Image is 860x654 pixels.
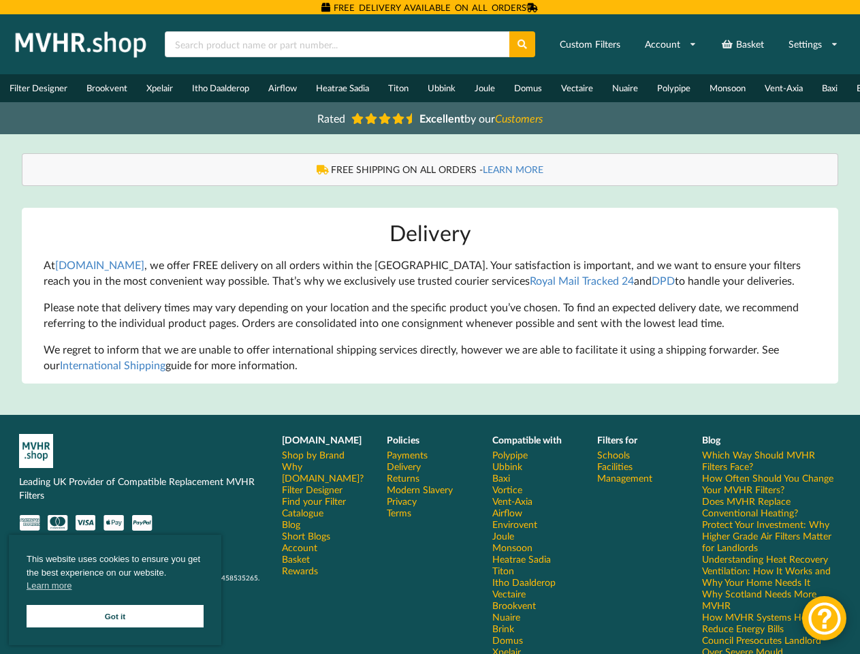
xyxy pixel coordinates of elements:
a: Shop by Brand [282,449,345,461]
a: Returns [387,472,419,484]
a: DPD [652,274,675,287]
a: Got it cookie [27,605,204,627]
b: Filters for [597,434,637,446]
a: Vent-Axia [492,495,532,507]
a: Itho Daalderop [492,576,556,588]
b: [DOMAIN_NAME] [282,434,362,446]
a: Rewards [282,565,318,576]
a: Terms [387,507,411,518]
h1: Delivery [44,219,817,247]
a: Protect Your Investment: Why Higher Grade Air Filters Matter for Landlords [702,518,841,553]
p: Please note that delivery times may vary depending on your location and the specific product you’... [44,300,817,331]
p: At , we offer FREE delivery on all orders within the [GEOGRAPHIC_DATA]. Your satisfaction is impo... [44,258,817,289]
a: Understanding Heat Recovery Ventilation: How It Works and Why Your Home Needs It [702,553,841,588]
a: Itho Daalderop [182,74,259,102]
a: Vent-Axia [755,74,812,102]
a: Delivery [387,461,421,472]
a: Why Scotland Needs More MVHR [702,588,841,611]
a: Vectaire [552,74,603,102]
a: Which Way Should MVHR Filters Face? [702,449,841,472]
a: Domus [492,634,523,646]
a: Royal Mail Tracked 24 [530,274,634,287]
a: Does MVHR Replace Conventional Heating? [702,495,841,518]
p: We regret to inform that we are unable to offer international shipping services directly, however... [44,342,817,373]
a: Brink [492,623,514,634]
a: International Shipping [60,358,165,371]
a: Short Blogs [282,530,330,542]
a: Xpelair [137,74,182,102]
a: Heatrae Sadia [306,74,379,102]
img: mvhr.shop.png [10,27,153,61]
a: Nuaire [603,74,648,102]
a: Facilities Management [597,461,683,484]
a: Airflow [492,507,522,518]
a: Account [636,32,705,57]
a: How MVHR Systems Help Reduce Energy Bills [702,611,841,634]
b: Excellent [419,112,464,125]
a: Joule [465,74,505,102]
a: Ubbink [418,74,465,102]
a: Brookvent [492,599,536,611]
a: Baxi [492,472,510,484]
a: Catalogue [282,507,323,518]
a: Modern Slavery [387,484,453,495]
a: [DOMAIN_NAME] [55,258,144,271]
a: Airflow [259,74,306,102]
a: Joule [492,530,514,542]
a: cookies - Learn more [27,579,71,593]
a: Custom Filters [551,32,629,57]
a: Basket [712,32,773,57]
a: Domus [505,74,552,102]
a: Schools [597,449,630,461]
p: Leading UK Provider of Compatible Replacement MVHR Filters [19,475,263,502]
a: Payments [387,449,428,461]
span: Rated [317,112,345,125]
span: This website uses cookies to ensure you get the best experience on our website. [27,552,204,596]
a: Titon [492,565,514,576]
a: Titon [379,74,418,102]
b: Compatible with [492,434,562,446]
a: Rated Excellentby ourCustomers [308,107,553,129]
a: Envirovent [492,518,537,530]
a: How Often Should You Change Your MVHR Filters? [702,472,841,495]
div: FREE SHIPPING ON ALL ORDERS - [36,163,825,176]
a: Brookvent [77,74,137,102]
a: Monsoon [492,542,532,553]
a: Privacy [387,495,417,507]
i: Customers [495,112,543,125]
a: Why [DOMAIN_NAME]? [282,461,368,484]
a: Filter Designer [282,484,343,495]
a: Basket [282,553,310,565]
a: Heatrae Sadia [492,553,551,565]
img: mvhr-inverted.png [19,434,53,468]
a: Vectaire [492,588,526,599]
a: LEARN MORE [483,163,543,175]
a: Vortice [492,484,522,495]
a: Blog [282,518,300,530]
a: Account [282,542,317,553]
a: Find your Filter [282,495,346,507]
a: Settings [780,32,847,57]
span: by our [419,112,543,125]
b: Blog [702,434,720,446]
input: Search product name or part number... [165,31,509,57]
a: Nuaire [492,611,520,623]
a: Baxi [812,74,847,102]
a: Polypipe [492,449,528,461]
b: Policies [387,434,419,446]
a: Ubbink [492,461,522,472]
div: cookieconsent [9,535,221,645]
